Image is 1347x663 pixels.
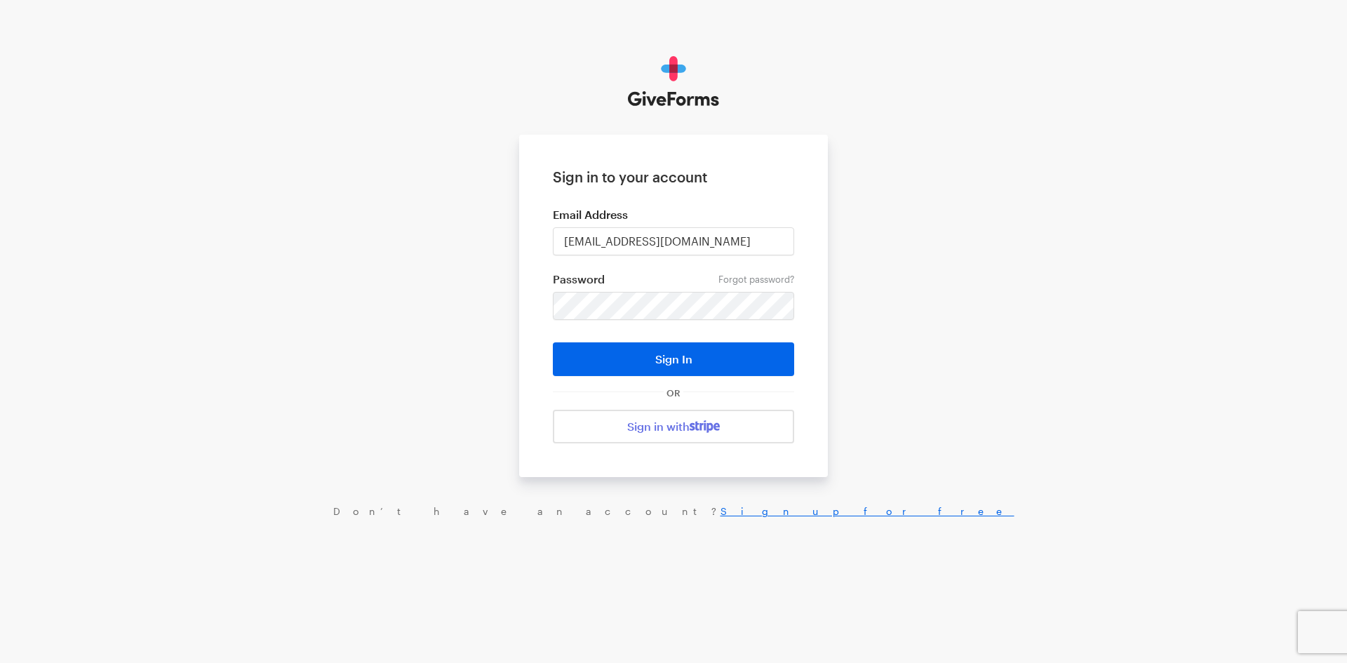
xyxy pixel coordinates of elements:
button: Sign In [553,342,794,376]
img: GiveForms [628,56,720,107]
a: Sign in with [553,410,794,443]
span: OR [664,387,683,399]
h1: Sign in to your account [553,168,794,185]
label: Email Address [553,208,794,222]
a: Sign up for free [721,505,1014,517]
label: Password [553,272,794,286]
img: stripe-07469f1003232ad58a8838275b02f7af1ac9ba95304e10fa954b414cd571f63b.svg [690,420,720,433]
div: Don’t have an account? [14,505,1333,518]
a: Forgot password? [718,274,794,285]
